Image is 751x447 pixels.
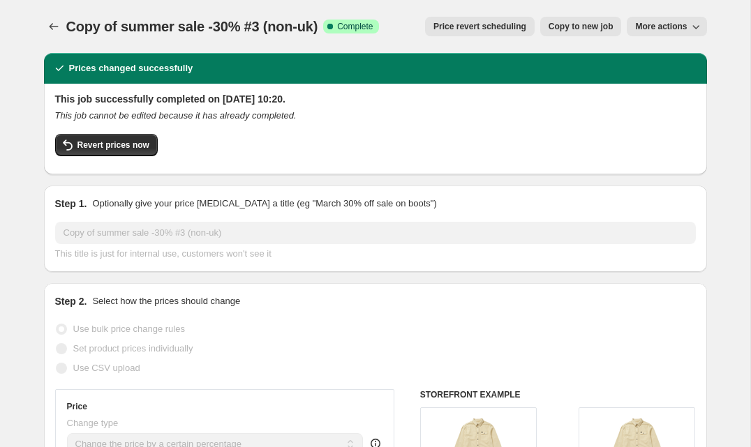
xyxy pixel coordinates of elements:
[55,294,87,308] h2: Step 2.
[55,197,87,211] h2: Step 1.
[92,197,436,211] p: Optionally give your price [MEDICAL_DATA] a title (eg "March 30% off sale on boots")
[55,222,696,244] input: 30% off holiday sale
[66,19,318,34] span: Copy of summer sale -30% #3 (non-uk)
[549,21,614,32] span: Copy to new job
[540,17,622,36] button: Copy to new job
[92,294,240,308] p: Select how the prices should change
[55,110,297,121] i: This job cannot be edited because it has already completed.
[73,343,193,354] span: Set product prices individually
[627,17,706,36] button: More actions
[433,21,526,32] span: Price revert scheduling
[67,418,119,428] span: Change type
[420,389,696,400] h6: STOREFRONT EXAMPLE
[425,17,535,36] button: Price revert scheduling
[73,324,185,334] span: Use bulk price change rules
[77,139,149,151] span: Revert prices now
[73,363,140,373] span: Use CSV upload
[635,21,687,32] span: More actions
[67,401,87,412] h3: Price
[55,92,696,106] h2: This job successfully completed on [DATE] 10:20.
[337,21,373,32] span: Complete
[44,17,64,36] button: Price change jobs
[69,61,193,75] h2: Prices changed successfully
[55,134,158,156] button: Revert prices now
[55,248,272,259] span: This title is just for internal use, customers won't see it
